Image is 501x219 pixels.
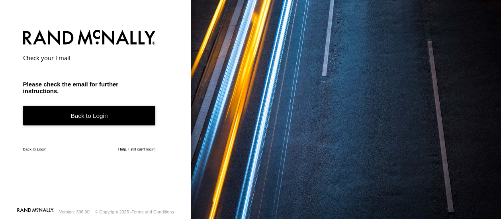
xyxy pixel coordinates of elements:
[17,208,54,216] a: Visit our Website
[23,54,156,62] h2: Check your Email
[95,209,174,214] div: © Copyright 2025 -
[59,209,90,214] div: Version: 306.00
[23,28,156,49] img: Rand McNally
[23,106,156,125] a: Back to Login
[118,147,156,151] a: Help, I still can't login!
[23,81,156,94] h3: Please check the email for further instructions.
[23,147,47,151] a: Back to Login
[132,209,174,214] a: Terms and Conditions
